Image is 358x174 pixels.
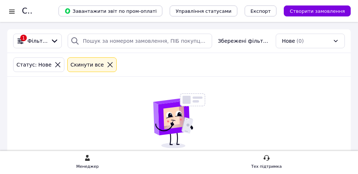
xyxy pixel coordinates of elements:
a: Створити замовлення [276,8,351,14]
span: Управління статусами [176,8,231,14]
button: Управління статусами [170,5,237,16]
button: Завантажити звіт по пром-оплаті [59,5,162,16]
div: Статус: Нове [15,61,53,69]
button: Створити замовлення [284,5,351,16]
span: Завантажити звіт по пром-оплаті [64,8,157,14]
span: (0) [297,38,304,44]
h1: Список замовлень [22,7,96,15]
span: Збережені фільтри: [218,37,270,45]
div: Cкинути все [69,61,105,69]
div: Менеджер [76,163,98,170]
input: Пошук за номером замовлення, ПІБ покупця, номером телефону, Email, номером накладної [68,34,212,48]
div: Тех підтримка [251,163,282,170]
span: Фільтри [27,37,48,45]
span: Нове [282,37,295,45]
span: Створити замовлення [290,8,345,14]
span: Експорт [250,8,271,14]
button: Експорт [245,5,277,16]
